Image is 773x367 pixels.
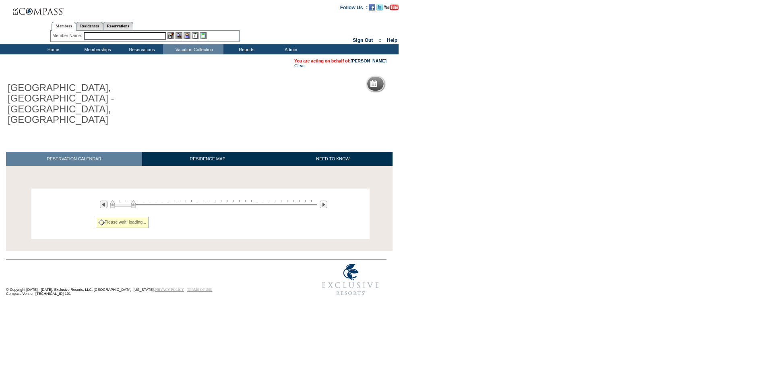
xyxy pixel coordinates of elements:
[223,44,268,54] td: Reports
[103,22,133,30] a: Reservations
[52,32,83,39] div: Member Name:
[380,81,442,87] h5: Reservation Calendar
[184,32,190,39] img: Impersonate
[167,32,174,39] img: b_edit.gif
[314,259,386,300] img: Exclusive Resorts
[378,37,382,43] span: ::
[268,44,312,54] td: Admin
[6,81,186,127] h1: [GEOGRAPHIC_DATA], [GEOGRAPHIC_DATA] - [GEOGRAPHIC_DATA], [GEOGRAPHIC_DATA]
[369,4,375,9] a: Become our fan on Facebook
[98,219,105,226] img: spinner2.gif
[340,4,369,10] td: Follow Us ::
[155,288,184,292] a: PRIVACY POLICY
[387,37,397,43] a: Help
[273,152,393,166] a: NEED TO KNOW
[52,22,76,31] a: Members
[376,4,383,10] img: Follow us on Twitter
[142,152,273,166] a: RESIDENCE MAP
[30,44,74,54] td: Home
[119,44,163,54] td: Reservations
[384,4,399,10] img: Subscribe to our YouTube Channel
[320,201,327,208] img: Next
[376,4,383,9] a: Follow us on Twitter
[351,58,386,63] a: [PERSON_NAME]
[6,260,288,300] td: © Copyright [DATE] - [DATE]. Exclusive Resorts, LLC. [GEOGRAPHIC_DATA], [US_STATE]. Compass Versi...
[200,32,207,39] img: b_calculator.gif
[187,288,213,292] a: TERMS OF USE
[74,44,119,54] td: Memberships
[294,58,386,63] span: You are acting on behalf of:
[353,37,373,43] a: Sign Out
[100,201,107,208] img: Previous
[294,63,305,68] a: Clear
[76,22,103,30] a: Residences
[384,4,399,9] a: Subscribe to our YouTube Channel
[163,44,223,54] td: Vacation Collection
[96,217,149,228] div: Please wait, loading...
[176,32,182,39] img: View
[192,32,198,39] img: Reservations
[369,4,375,10] img: Become our fan on Facebook
[6,152,142,166] a: RESERVATION CALENDAR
